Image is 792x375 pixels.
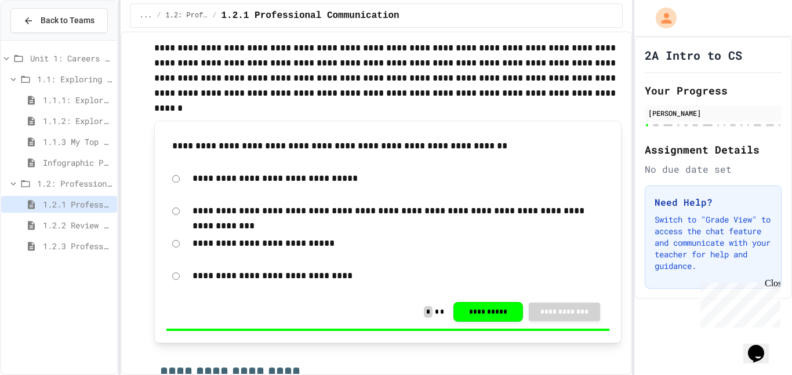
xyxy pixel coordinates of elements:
div: No due date set [645,162,782,176]
div: My Account [644,5,680,31]
span: / [157,11,161,20]
span: Unit 1: Careers & Professionalism [30,52,112,64]
span: Back to Teams [41,14,95,27]
span: 1.1.1: Exploring CS Careers [43,94,112,106]
span: 1.2.3 Professional Communication Challenge [43,240,112,252]
h1: 2A Intro to CS [645,47,742,63]
span: 1.2: Professional Communication [166,11,208,20]
span: 1.2.2 Review - Professional Communication [43,219,112,231]
iframe: chat widget [696,278,780,327]
span: 1.1.2: Exploring CS Careers - Review [43,115,112,127]
div: Chat with us now!Close [5,5,80,74]
iframe: chat widget [743,329,780,363]
span: ... [140,11,152,20]
span: Infographic Project: Your favorite CS [43,156,112,169]
span: 1.2.1 Professional Communication [221,9,399,23]
span: 1.1.3 My Top 3 CS Careers! [43,136,112,148]
h3: Need Help? [655,195,772,209]
p: Switch to "Grade View" to access the chat feature and communicate with your teacher for help and ... [655,214,772,272]
h2: Your Progress [645,82,782,99]
span: 1.2: Professional Communication [37,177,112,190]
h2: Assignment Details [645,141,782,158]
span: 1.2.1 Professional Communication [43,198,112,210]
span: 1.1: Exploring CS Careers [37,73,112,85]
div: [PERSON_NAME] [648,108,778,118]
span: / [212,11,216,20]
